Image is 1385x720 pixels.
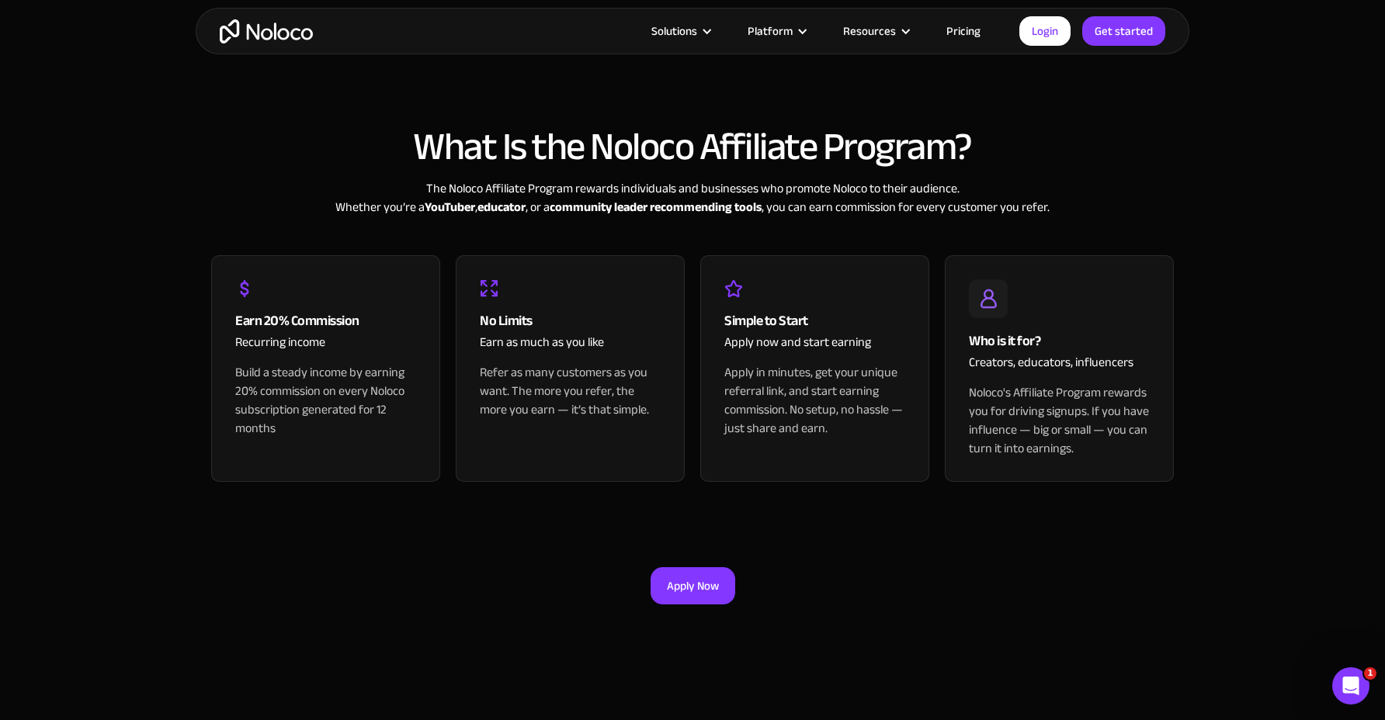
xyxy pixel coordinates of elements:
iframe: Intercom live chat [1332,667,1369,704]
a: home [220,19,313,43]
div: Noloco's Affiliate Program rewards you for driving signups. If you have influence — big or small ... [969,383,1150,458]
div: Platform [728,21,824,41]
a: Login [1019,16,1071,46]
strong: leader [614,196,647,219]
div: Apply in minutes, get your unique referral link, and start earning commission. No setup, no hassl... [724,363,905,438]
div: Resources [843,21,896,41]
div: Apply now and start earning [724,333,905,363]
h2: What Is the Noloco Affiliate Program? [211,126,1174,168]
div: Platform [748,21,793,41]
div: Solutions [632,21,728,41]
a: Apply Now [651,567,735,604]
strong: educator [477,196,526,219]
div: No Limits [480,310,661,333]
div: Who is it for? [969,330,1150,353]
strong: tools [734,196,762,219]
div: Simple to Start [724,310,905,333]
div: Build a steady income by earning 20% commission on every Noloco subscription generated for 12 months [235,363,416,438]
div: Earn as much as you like [480,333,661,363]
div: Recurring income [235,333,416,363]
div: The Noloco Affiliate Program rewards individuals and businesses who promote Noloco to their audie... [211,179,1174,216]
div: Solutions [651,21,697,41]
a: Pricing [927,21,1000,41]
a: Get started [1082,16,1165,46]
strong: YouTuber [425,196,475,219]
strong: community [550,196,612,219]
strong: recommending [650,196,732,219]
div: Resources [824,21,927,41]
div: Earn 20% Commission [235,310,416,333]
div: Creators, educators, influencers [969,353,1150,383]
div: Refer as many customers as you want. The more you refer, the more you earn — it’s that simple. [480,363,661,419]
span: 1 [1364,667,1376,680]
